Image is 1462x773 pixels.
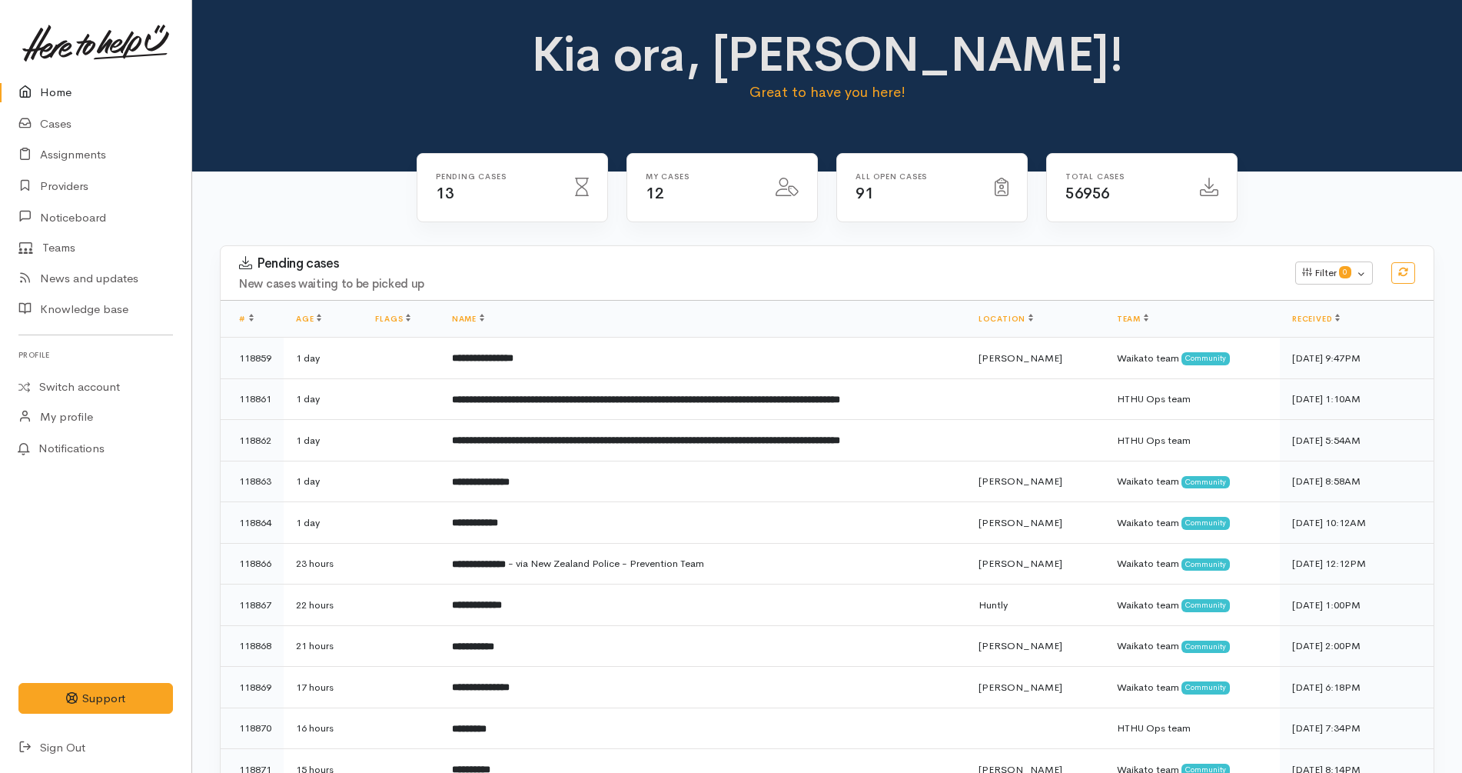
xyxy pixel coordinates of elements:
[1181,517,1230,529] span: Community
[18,683,173,715] button: Support
[1181,681,1230,694] span: Community
[1280,585,1434,626] td: [DATE] 1:00PM
[1339,266,1351,278] span: 0
[856,172,976,181] h6: All Open cases
[979,598,1008,611] span: Huntly
[284,585,363,626] td: 22 hours
[1105,461,1280,502] td: Waikato team
[979,314,1033,324] a: Location
[1280,420,1434,461] td: [DATE] 5:54AM
[221,708,284,749] td: 118870
[1181,641,1230,653] span: Community
[1280,667,1434,708] td: [DATE] 6:18PM
[296,314,321,324] a: Age
[284,461,363,502] td: 1 day
[1105,625,1280,667] td: Waikato team
[375,314,410,324] a: Flags
[284,543,363,585] td: 23 hours
[1292,314,1340,324] a: Received
[1105,585,1280,626] td: Waikato team
[1105,502,1280,544] td: Waikato team
[508,557,704,570] span: - via New Zealand Police - Prevention Team
[221,543,284,585] td: 118866
[221,420,284,461] td: 118862
[1105,378,1280,420] td: HTHU Ops team
[1280,378,1434,420] td: [DATE] 1:10AM
[1065,184,1110,203] span: 56956
[239,314,254,324] a: #
[284,502,363,544] td: 1 day
[1105,667,1280,708] td: Waikato team
[1280,625,1434,667] td: [DATE] 2:00PM
[1181,558,1230,571] span: Community
[1117,314,1148,324] a: Team
[452,314,484,324] a: Name
[436,184,454,203] span: 13
[979,516,1062,529] span: [PERSON_NAME]
[1105,543,1280,585] td: Waikato team
[284,625,363,667] td: 21 hours
[239,278,1277,291] h4: New cases waiting to be picked up
[528,28,1126,82] h1: Kia ora, [PERSON_NAME]!
[1280,461,1434,502] td: [DATE] 8:58AM
[1295,262,1373,285] button: Filter0
[284,378,363,420] td: 1 day
[221,585,284,626] td: 118867
[1065,172,1181,181] h6: Total cases
[979,352,1062,365] span: [PERSON_NAME]
[284,338,363,379] td: 1 day
[284,708,363,749] td: 16 hours
[1181,599,1230,611] span: Community
[221,625,284,667] td: 118868
[979,475,1062,488] span: [PERSON_NAME]
[284,420,363,461] td: 1 day
[221,338,284,379] td: 118859
[528,82,1126,103] p: Great to have you here!
[1280,543,1434,585] td: [DATE] 12:12PM
[1280,708,1434,749] td: [DATE] 7:34PM
[1105,420,1280,461] td: HTHU Ops team
[221,461,284,502] td: 118863
[979,681,1062,694] span: [PERSON_NAME]
[856,184,873,203] span: 91
[221,502,284,544] td: 118864
[221,667,284,708] td: 118869
[1280,502,1434,544] td: [DATE] 10:12AM
[1105,708,1280,749] td: HTHU Ops team
[239,256,1277,272] h3: Pending cases
[1181,352,1230,365] span: Community
[436,172,557,181] h6: Pending cases
[646,172,757,181] h6: My cases
[1105,338,1280,379] td: Waikato team
[646,184,663,203] span: 12
[284,667,363,708] td: 17 hours
[1280,338,1434,379] td: [DATE] 9:47PM
[979,639,1062,652] span: [PERSON_NAME]
[979,557,1062,570] span: [PERSON_NAME]
[1181,476,1230,488] span: Community
[221,378,284,420] td: 118861
[18,345,173,365] h6: Profile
